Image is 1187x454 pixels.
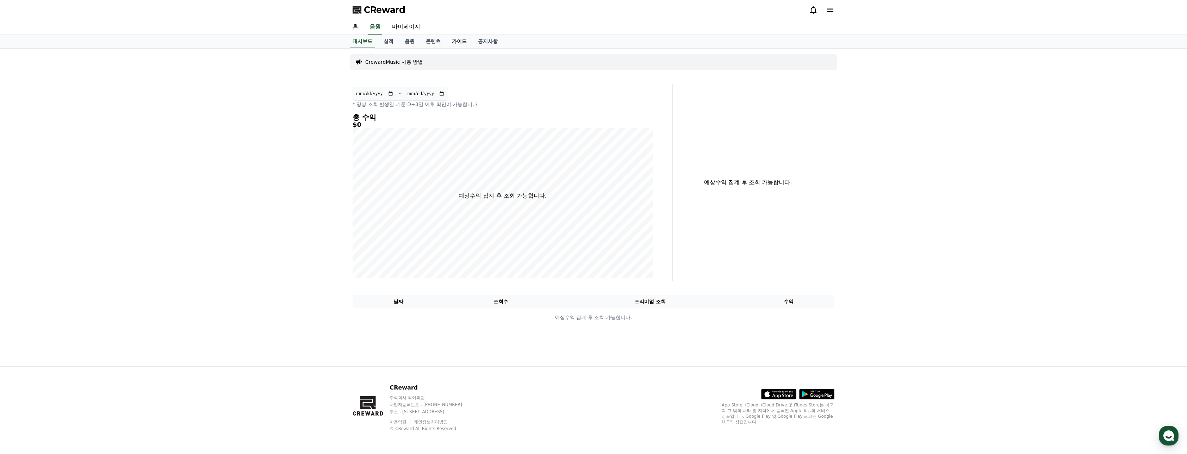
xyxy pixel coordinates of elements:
a: 대시보드 [350,35,375,48]
a: 실적 [378,35,399,48]
p: 예상수익 집계 후 조회 가능합니다. [353,314,834,321]
p: CReward [390,384,476,392]
a: 홈 [347,20,364,35]
p: 주소 : [STREET_ADDRESS] [390,409,476,415]
h4: 총 수익 [353,113,653,121]
th: 조회수 [445,295,558,308]
a: 가이드 [446,35,472,48]
a: 음원 [399,35,420,48]
span: 대화 [64,234,73,240]
h5: $0 [353,121,653,128]
a: 개인정보처리방침 [414,419,448,424]
th: 수익 [742,295,834,308]
p: 주식회사 와이피랩 [390,395,476,400]
th: 프리미엄 조회 [558,295,742,308]
p: App Store, iCloud, iCloud Drive 및 iTunes Store는 미국과 그 밖의 나라 및 지역에서 등록된 Apple Inc.의 서비스 상표입니다. Goo... [722,402,834,425]
a: 대화 [46,223,91,241]
span: CReward [364,4,405,15]
a: 공지사항 [472,35,503,48]
a: CrewardMusic 사용 방법 [365,58,423,66]
a: 콘텐츠 [420,35,446,48]
p: * 영상 조회 발생일 기준 D+3일 이후 확인이 가능합니다. [353,101,653,108]
p: ~ [398,89,403,98]
span: 설정 [109,234,117,240]
a: 설정 [91,223,135,241]
a: 마이페이지 [386,20,426,35]
a: 음원 [368,20,382,35]
a: 홈 [2,223,46,241]
p: 예상수익 집계 후 조회 가능합니다. [459,192,546,200]
span: 홈 [22,234,26,240]
p: 예상수익 집계 후 조회 가능합니다. [678,178,818,187]
p: © CReward All Rights Reserved. [390,426,476,431]
a: 이용약관 [390,419,412,424]
p: 사업자등록번호 : [PHONE_NUMBER] [390,402,476,408]
a: CReward [353,4,405,15]
th: 날짜 [353,295,445,308]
